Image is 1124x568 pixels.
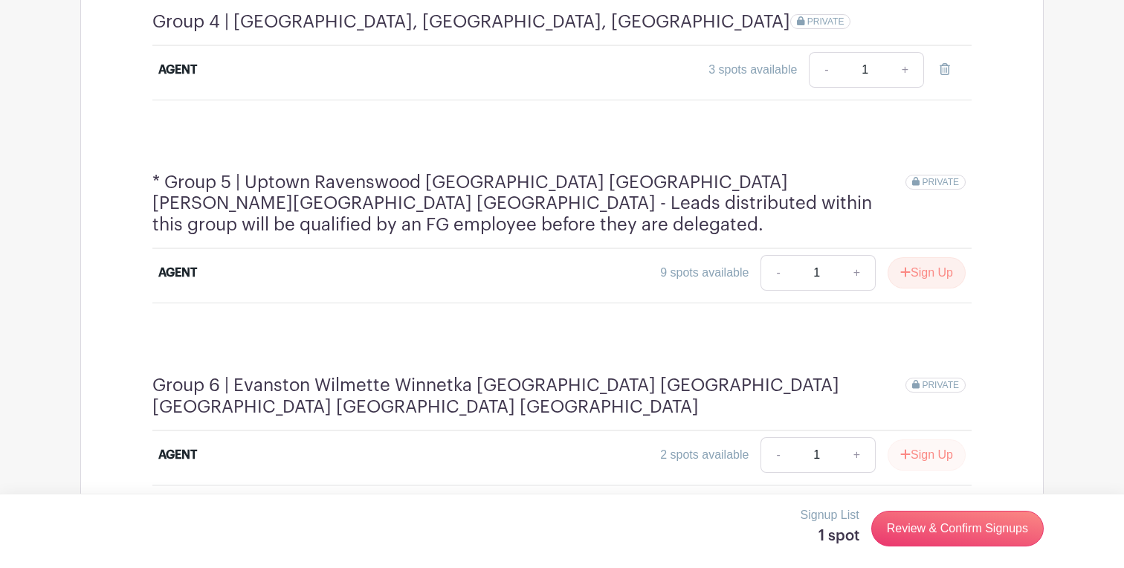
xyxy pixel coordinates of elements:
a: Review & Confirm Signups [871,511,1044,546]
p: Signup List [801,506,859,524]
h4: * Group 5 | Uptown Ravenswood [GEOGRAPHIC_DATA] [GEOGRAPHIC_DATA] [PERSON_NAME][GEOGRAPHIC_DATA] ... [152,172,905,236]
a: + [839,255,876,291]
div: AGENT [158,264,197,282]
span: PRIVATE [807,16,844,27]
button: Sign Up [888,257,966,288]
a: - [760,437,795,473]
button: Sign Up [888,439,966,471]
a: - [809,52,843,88]
h5: 1 spot [801,527,859,545]
div: AGENT [158,61,197,79]
h4: Group 6 | Evanston Wilmette Winnetka [GEOGRAPHIC_DATA] [GEOGRAPHIC_DATA] [GEOGRAPHIC_DATA] [GEOGR... [152,375,905,418]
span: PRIVATE [922,380,959,390]
a: + [839,437,876,473]
h4: Group 4 | [GEOGRAPHIC_DATA], [GEOGRAPHIC_DATA], [GEOGRAPHIC_DATA] [152,11,790,33]
div: AGENT [158,446,197,464]
a: + [887,52,924,88]
span: PRIVATE [922,177,959,187]
div: 9 spots available [660,264,749,282]
div: 3 spots available [708,61,797,79]
a: - [760,255,795,291]
div: 2 spots available [660,446,749,464]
